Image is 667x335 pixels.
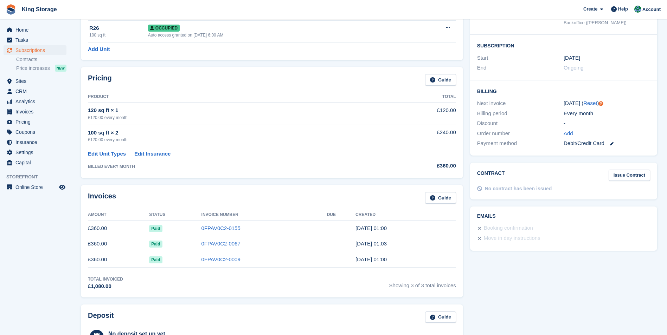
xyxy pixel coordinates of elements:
[88,221,149,236] td: £360.00
[583,6,597,13] span: Create
[583,100,597,106] a: Reset
[15,127,58,137] span: Coupons
[15,35,58,45] span: Tasks
[4,35,66,45] a: menu
[4,86,66,96] a: menu
[149,256,162,263] span: Paid
[484,234,540,243] div: Move in day instructions
[387,125,456,147] td: £240.00
[389,276,456,290] span: Showing 3 of 3 total invoices
[564,54,580,62] time: 2025-06-26 00:00:00 UTC
[4,25,66,35] a: menu
[88,276,123,282] div: Total Invoiced
[15,137,58,147] span: Insurance
[201,209,327,221] th: Invoice Number
[355,225,387,231] time: 2025-08-26 00:00:56 UTC
[642,6,661,13] span: Account
[477,99,564,107] div: Next invoice
[6,173,70,180] span: Storefront
[355,256,387,262] time: 2025-06-26 00:00:05 UTC
[88,209,149,221] th: Amount
[564,139,650,147] div: Debit/Credit Card
[88,106,387,114] div: 120 sq ft × 1
[201,256,240,262] a: 0FPAV0C2-0009
[4,127,66,137] a: menu
[425,311,456,323] a: Guide
[564,130,573,138] a: Add
[15,158,58,167] span: Capital
[477,54,564,62] div: Start
[16,65,50,72] span: Price increases
[4,76,66,86] a: menu
[634,6,641,13] img: John King
[477,139,564,147] div: Payment method
[477,130,564,138] div: Order number
[88,192,116,204] h2: Invoices
[88,45,110,53] a: Add Unit
[148,25,180,32] span: Occupied
[15,117,58,127] span: Pricing
[15,107,58,117] span: Invoices
[564,119,650,127] div: -
[58,183,66,191] a: Preview store
[4,158,66,167] a: menu
[477,110,564,118] div: Billing period
[89,32,148,38] div: 100 sq ft
[89,24,148,32] div: R26
[15,25,58,35] span: Home
[564,19,650,26] div: Backoffice ([PERSON_NAME])
[477,42,650,49] h2: Subscription
[19,4,60,15] a: King Storage
[15,97,58,106] span: Analytics
[618,6,628,13] span: Help
[88,129,387,137] div: 100 sq ft × 2
[387,162,456,170] div: £360.00
[201,241,240,247] a: 0FPAV0C2-0067
[485,185,552,192] div: No contract has been issued
[149,209,201,221] th: Status
[88,137,387,143] div: £120.00 every month
[149,225,162,232] span: Paid
[6,4,16,15] img: stora-icon-8386f47178a22dfd0bd8f6a31ec36ba5ce8667c1dd55bd0f319d3a0aa187defe.svg
[16,64,66,72] a: Price increases NEW
[425,192,456,204] a: Guide
[387,91,456,103] th: Total
[55,65,66,72] div: NEW
[355,241,387,247] time: 2025-07-26 00:03:54 UTC
[88,150,126,158] a: Edit Unit Types
[201,225,240,231] a: 0FPAV0C2-0155
[564,65,584,71] span: Ongoing
[88,311,114,323] h2: Deposit
[88,252,149,268] td: £360.00
[477,64,564,72] div: End
[477,170,505,181] h2: Contract
[88,163,387,170] div: BILLED EVERY MONTH
[134,150,171,158] a: Edit Insurance
[88,91,387,103] th: Product
[15,86,58,96] span: CRM
[477,119,564,127] div: Discount
[4,117,66,127] a: menu
[16,56,66,63] a: Contracts
[355,209,456,221] th: Created
[15,147,58,157] span: Settings
[425,74,456,86] a: Guide
[15,45,58,55] span: Subscriptions
[15,182,58,192] span: Online Store
[88,282,123,290] div: £1,080.00
[4,107,66,117] a: menu
[15,76,58,86] span: Sites
[564,110,650,118] div: Every month
[4,45,66,55] a: menu
[88,74,112,86] h2: Pricing
[387,103,456,125] td: £120.00
[4,182,66,192] a: menu
[148,32,406,38] div: Auto access granted on [DATE] 6:00 AM
[88,236,149,252] td: £360.00
[327,209,355,221] th: Due
[88,114,387,121] div: £120.00 every month
[4,97,66,106] a: menu
[4,147,66,157] a: menu
[477,87,650,94] h2: Billing
[149,241,162,248] span: Paid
